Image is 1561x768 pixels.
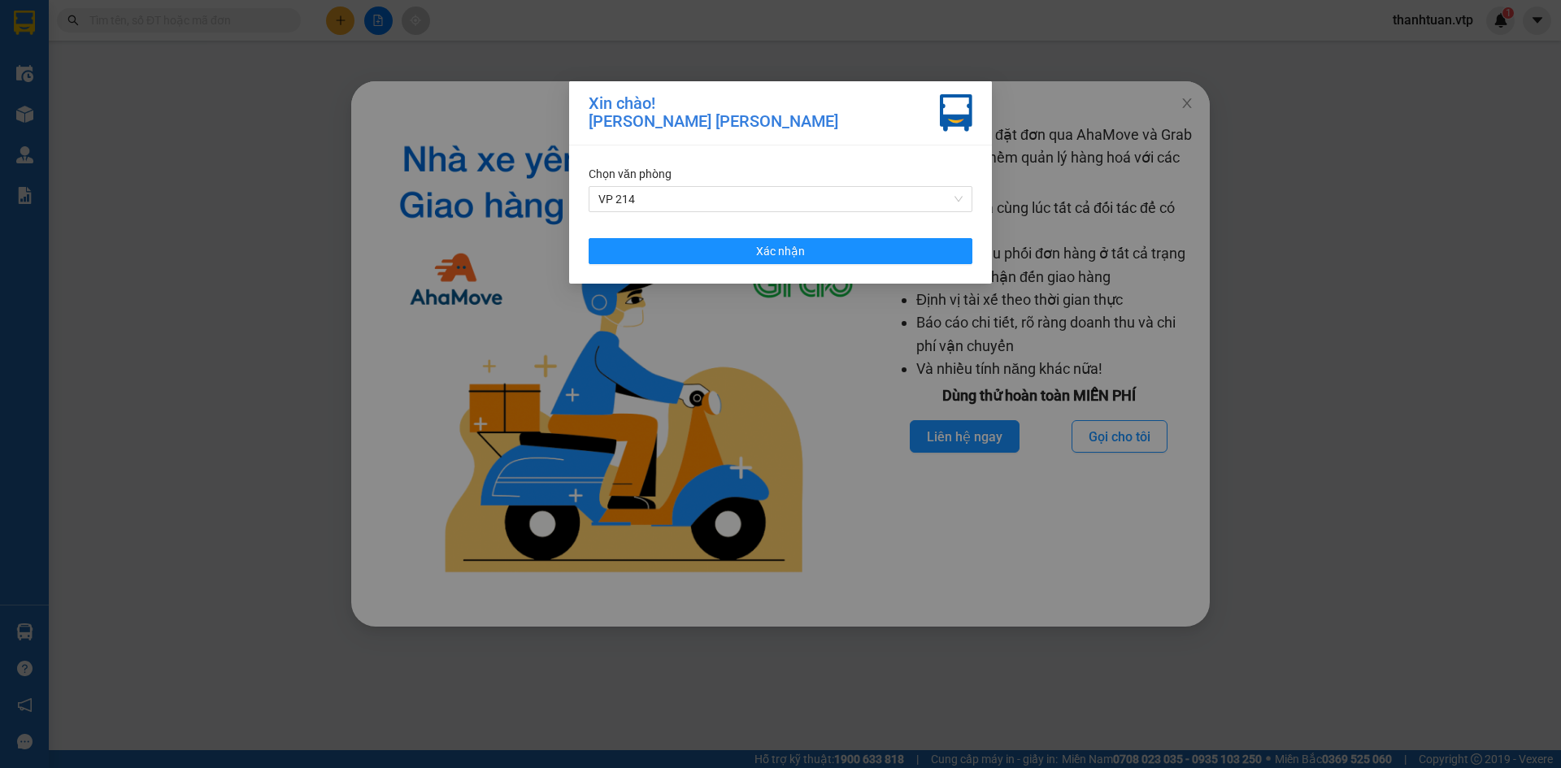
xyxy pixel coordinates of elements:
[756,242,805,260] span: Xác nhận
[598,187,963,211] span: VP 214
[589,94,838,132] div: Xin chào! [PERSON_NAME] [PERSON_NAME]
[940,94,972,132] img: vxr-icon
[589,165,972,183] div: Chọn văn phòng
[589,238,972,264] button: Xác nhận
